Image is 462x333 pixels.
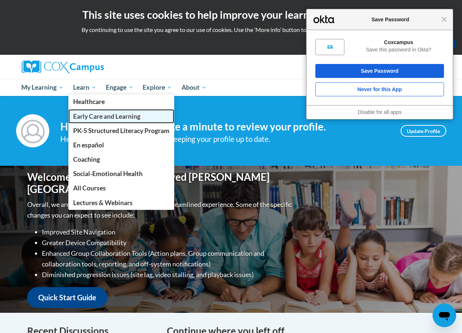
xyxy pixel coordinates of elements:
img: Cox Campus [22,60,104,74]
a: Lectures & Webinars [68,196,174,210]
a: Update Profile [401,125,446,137]
p: By continuing to use the site you agree to our use of cookies. Use the ‘More info’ button to read... [6,26,456,34]
span: Healthcare [73,98,105,105]
a: Learn [68,79,101,96]
a: En español [68,138,174,152]
h2: This site uses cookies to help improve your learning experience. [6,7,456,22]
span: Save Password [336,15,441,24]
h4: Hi [PERSON_NAME]! Take a minute to review your profile. [60,121,390,133]
a: Quick Start Guide [27,287,107,308]
h1: Welcome to the new and improved [PERSON_NAME][GEOGRAPHIC_DATA] [27,171,294,196]
span: About [182,83,207,92]
span: Explore [143,83,172,92]
button: Never for this App [315,82,444,96]
div: Help improve your experience by keeping your profile up to date. [60,133,390,145]
span: All Courses [73,184,106,192]
a: My Learning [17,79,69,96]
span: Learn [73,83,96,92]
span: Coaching [73,155,100,163]
span: Close [441,17,447,22]
img: Profile Image [16,114,49,147]
a: Early Care and Learning [68,109,174,123]
span: PK-5 Structured Literacy Program [73,127,169,135]
li: Diminished progression issues (site lag, video stalling, and playback issues) [42,269,294,280]
a: Healthcare [68,94,174,109]
a: Explore [138,79,177,96]
div: Main menu [16,79,446,96]
a: Disable for all apps [358,109,401,115]
button: Save Password [315,64,444,78]
a: Cox Campus [22,60,154,74]
li: Enhanced Group Collaboration Tools (Action plans, Group communication and collaboration tools, re... [42,248,294,269]
iframe: Button to launch messaging window [433,304,456,327]
span: Engage [106,83,133,92]
img: x38kOAAAAAZJREFUAwAhgCcws8U6fAAAAABJRU5ErkJggg== [327,44,333,50]
li: Improved Site Navigation [42,227,294,237]
span: En español [73,141,104,149]
p: Overall, we are proud to provide you with a more streamlined experience. Some of the specific cha... [27,199,294,221]
a: Coaching [68,152,174,166]
span: Social-Emotional Health [73,170,143,178]
li: Greater Device Compatibility [42,237,294,248]
div: Save this password in Okta? [353,46,444,53]
a: Social-Emotional Health [68,166,174,181]
div: Coxcampus [353,39,444,46]
a: About [177,79,211,96]
a: All Courses [68,181,174,195]
span: Early Care and Learning [73,112,140,120]
a: Engage [101,79,138,96]
span: My Learning [21,83,64,92]
a: PK-5 Structured Literacy Program [68,123,174,138]
span: Lectures & Webinars [73,199,133,207]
